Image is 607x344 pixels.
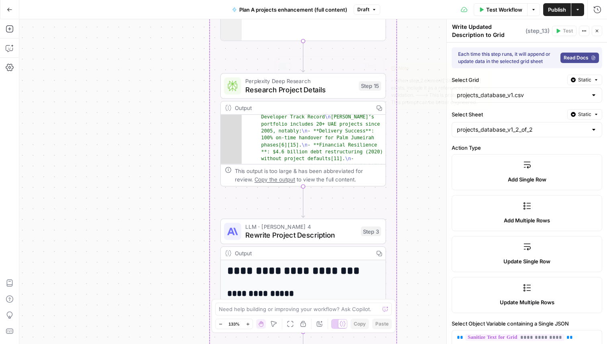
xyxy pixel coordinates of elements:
div: Output [235,249,370,257]
span: Update Single Row [503,257,550,265]
label: Select Grid [452,76,564,84]
span: Publish [548,6,566,14]
button: Static [567,75,602,85]
span: Plan A projects enhancement (full content) [239,6,347,14]
a: Read Docs [560,53,599,63]
span: Add Multiple Rows [504,216,550,224]
span: Test Workflow [486,6,522,14]
g: Edge from step_2 to step_15 [301,41,305,72]
label: Select Object Variable containing a Single JSON [452,320,602,328]
div: Step 3 [361,226,381,236]
div: Perplexity Deep ResearchResearch Project DetailsStep 15TestOutput Developer Track Record\n[PERSON... [220,73,386,186]
span: ( step_13 ) [526,27,550,35]
span: Add Single Row [508,175,546,183]
button: Test [552,26,576,36]
span: Draft [357,6,369,13]
g: Edge from step_15 to step_3 [301,186,305,217]
button: Static [567,109,602,120]
span: Copy the output [255,176,295,183]
button: Copy [350,319,369,329]
div: Each time this step runs, it will append or update data in the selected grid sheet [458,51,557,65]
span: Copy [354,320,366,328]
span: Perplexity Deep Research [245,77,354,85]
button: Draft [354,4,380,15]
span: Static [578,76,591,83]
span: Update Multiple Rows [500,298,554,306]
span: Research Project Details [245,84,354,95]
div: This output is too large & has been abbreviated for review. to view the full content. [235,167,381,184]
input: projects_database_v1.csv [457,91,587,99]
button: Paste [372,319,392,329]
label: Action Type [452,144,602,152]
button: Publish [543,3,571,16]
span: Static [578,111,591,118]
span: Read Docs [564,54,589,61]
label: Select Sheet [452,110,564,118]
span: Rewrite Project Description [245,230,356,240]
textarea: Write Updated Description to Grid [452,23,523,39]
button: Plan A projects enhancement (full content) [227,3,352,16]
input: projects_database_v1_2_of_2 [457,126,587,134]
div: Output [235,104,370,112]
button: Test Workflow [474,3,527,16]
div: Step 15 [359,81,381,91]
span: Paste [375,320,389,328]
span: Test [563,27,573,35]
span: LLM · [PERSON_NAME] 4 [245,222,356,231]
span: 133% [228,321,240,327]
